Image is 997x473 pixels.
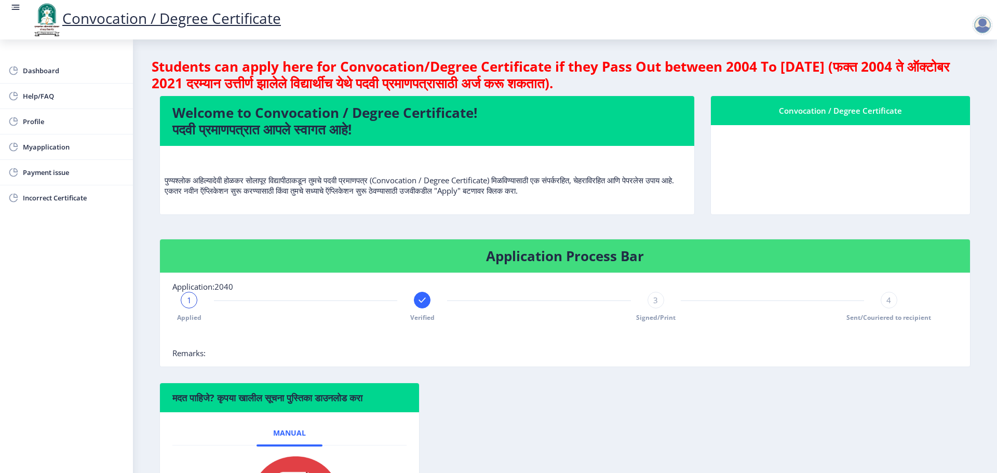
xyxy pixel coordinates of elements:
h6: मदत पाहिजे? कृपया खालील सूचना पुस्तिका डाउनलोड करा [172,391,407,404]
span: 1 [187,295,192,305]
span: Signed/Print [636,313,676,322]
span: Incorrect Certificate [23,192,125,204]
a: Manual [257,421,322,445]
a: Convocation / Degree Certificate [31,8,281,28]
h4: Application Process Bar [172,248,958,264]
h4: Students can apply here for Convocation/Degree Certificate if they Pass Out between 2004 To [DATE... [152,58,978,91]
span: Myapplication [23,141,125,153]
span: Application:2040 [172,281,233,292]
span: Payment issue [23,166,125,179]
span: Remarks: [172,348,206,358]
span: Sent/Couriered to recipient [846,313,931,322]
h4: Welcome to Convocation / Degree Certificate! पदवी प्रमाणपत्रात आपले स्वागत आहे! [172,104,682,138]
span: Dashboard [23,64,125,77]
span: Manual [273,429,306,437]
span: 4 [886,295,891,305]
span: Profile [23,115,125,128]
span: Applied [177,313,201,322]
p: पुण्यश्लोक अहिल्यादेवी होळकर सोलापूर विद्यापीठाकडून तुमचे पदवी प्रमाणपत्र (Convocation / Degree C... [165,154,690,196]
img: logo [31,2,62,37]
span: Help/FAQ [23,90,125,102]
span: 3 [653,295,658,305]
div: Convocation / Degree Certificate [723,104,958,117]
span: Verified [410,313,435,322]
